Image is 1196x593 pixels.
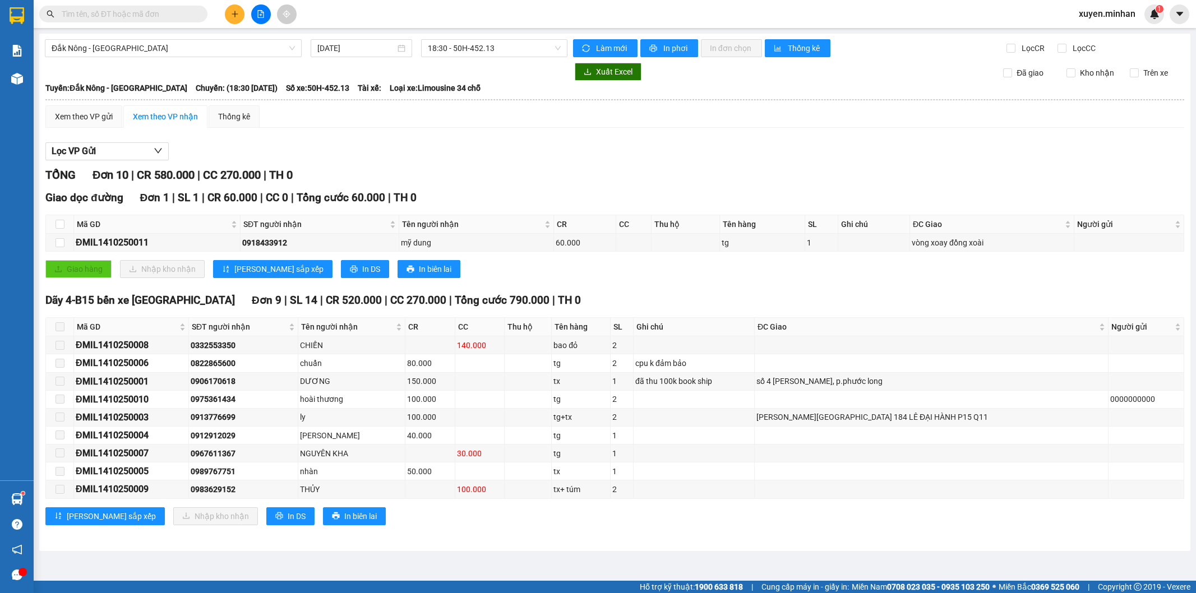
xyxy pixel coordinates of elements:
[74,373,189,391] td: ĐMIL1410250001
[11,45,23,57] img: solution-icon
[652,215,720,234] th: Thu hộ
[1149,9,1160,19] img: icon-new-feature
[76,446,187,460] div: ĐMIL1410250007
[189,409,298,427] td: 0913776699
[1070,7,1144,21] span: xuyen.minhan
[553,357,608,369] div: tg
[290,294,317,307] span: SL 14
[640,581,743,593] span: Hỗ trợ kỹ thuật:
[558,294,581,307] span: TH 0
[640,39,698,57] button: printerIn phơi
[207,191,257,204] span: CR 60.000
[553,447,608,460] div: tg
[189,336,298,354] td: 0332553350
[189,427,298,444] td: 0912912029
[455,318,505,336] th: CC
[77,321,177,333] span: Mã GD
[394,191,417,204] span: TH 0
[575,63,641,81] button: downloadXuất Excel
[173,507,258,525] button: downloadNhập kho nhận
[154,146,163,155] span: down
[1077,218,1172,230] span: Người gửi
[74,444,189,462] td: ĐMIL1410250007
[398,260,460,278] button: printerIn biên lai
[172,191,175,204] span: |
[1157,5,1161,13] span: 1
[234,263,324,275] span: [PERSON_NAME] sắp xếp
[807,237,836,249] div: 1
[191,339,296,351] div: 0332553350
[457,339,503,351] div: 140.000
[251,4,271,24] button: file-add
[76,392,187,406] div: ĐMIL1410250010
[596,66,632,78] span: Xuất Excel
[298,373,405,391] td: DƯƠNG
[407,357,453,369] div: 80.000
[582,44,592,53] span: sync
[612,411,631,423] div: 2
[1175,9,1185,19] span: caret-down
[55,110,113,123] div: Xem theo VP gửi
[283,10,290,18] span: aim
[298,336,405,354] td: CHIẾN
[74,409,189,427] td: ĐMIL1410250003
[992,585,996,589] span: ⚪️
[407,375,453,387] div: 150.000
[300,393,403,405] div: hoài thương
[242,237,397,249] div: 0918433912
[47,10,54,18] span: search
[341,260,389,278] button: printerIn DS
[45,84,187,92] b: Tuyến: Đắk Nông - [GEOGRAPHIC_DATA]
[612,465,631,478] div: 1
[191,393,296,405] div: 0975361434
[52,40,295,57] span: Đắk Nông - Sài Gòn
[298,427,405,444] td: NGÔ DÃ THẢO
[612,483,631,495] div: 2
[553,483,608,495] div: tx+ túm
[45,142,169,160] button: Lọc VP Gửi
[45,260,112,278] button: uploadGiao hàng
[385,294,387,307] span: |
[634,318,755,336] th: Ghi chú
[300,357,403,369] div: chuẩn
[390,82,481,94] span: Loại xe: Limousine 34 chỗ
[573,39,638,57] button: syncLàm mới
[266,191,288,204] span: CC 0
[612,357,631,369] div: 2
[1139,67,1172,79] span: Trên xe
[67,510,156,522] span: [PERSON_NAME] sắp xếp
[449,294,452,307] span: |
[298,444,405,462] td: NGUYÊN KHA
[45,507,165,525] button: sort-ascending[PERSON_NAME] sắp xếp
[405,318,455,336] th: CR
[62,8,194,20] input: Tìm tên, số ĐT hoặc mã đơn
[756,411,1106,423] div: [PERSON_NAME][GEOGRAPHIC_DATA] 184 LÊ ĐẠI HÀNH P15 Q11
[12,569,22,580] span: message
[197,168,200,182] span: |
[362,263,380,275] span: In DS
[407,265,414,274] span: printer
[457,483,503,495] div: 100.000
[264,168,266,182] span: |
[191,465,296,478] div: 0989767751
[45,294,235,307] span: Dãy 4-B15 bến xe [GEOGRAPHIC_DATA]
[887,582,990,591] strong: 0708 023 035 - 0935 103 250
[612,447,631,460] div: 1
[54,512,62,521] span: sort-ascending
[611,318,634,336] th: SL
[76,482,187,496] div: ĐMIL1410250009
[596,42,629,54] span: Làm mới
[260,191,263,204] span: |
[774,44,783,53] span: bar-chart
[189,373,298,391] td: 0906170618
[213,260,333,278] button: sort-ascending[PERSON_NAME] sắp xếp
[428,40,560,57] span: 18:30 - 50H-452.13
[388,191,391,204] span: |
[663,42,689,54] span: In phơi
[407,429,453,442] div: 40.000
[788,42,821,54] span: Thống kê
[722,237,803,249] div: tg
[277,4,297,24] button: aim
[300,429,403,442] div: [PERSON_NAME]
[402,218,542,230] span: Tên người nhận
